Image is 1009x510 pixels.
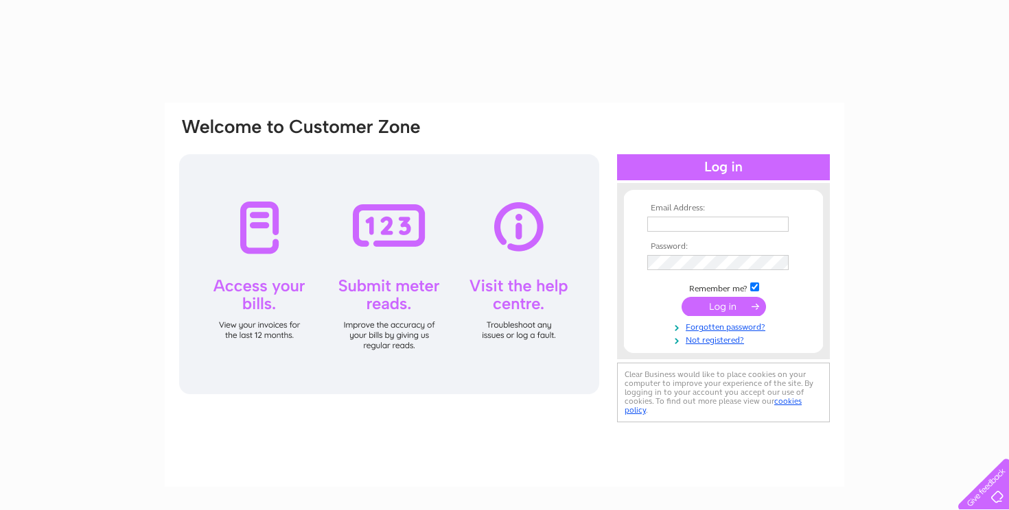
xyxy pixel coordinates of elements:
[617,363,830,422] div: Clear Business would like to place cookies on your computer to improve your experience of the sit...
[644,242,803,252] th: Password:
[647,319,803,332] a: Forgotten password?
[644,280,803,294] td: Remember me?
[682,297,766,316] input: Submit
[625,396,802,415] a: cookies policy
[644,204,803,213] th: Email Address:
[647,332,803,345] a: Not registered?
